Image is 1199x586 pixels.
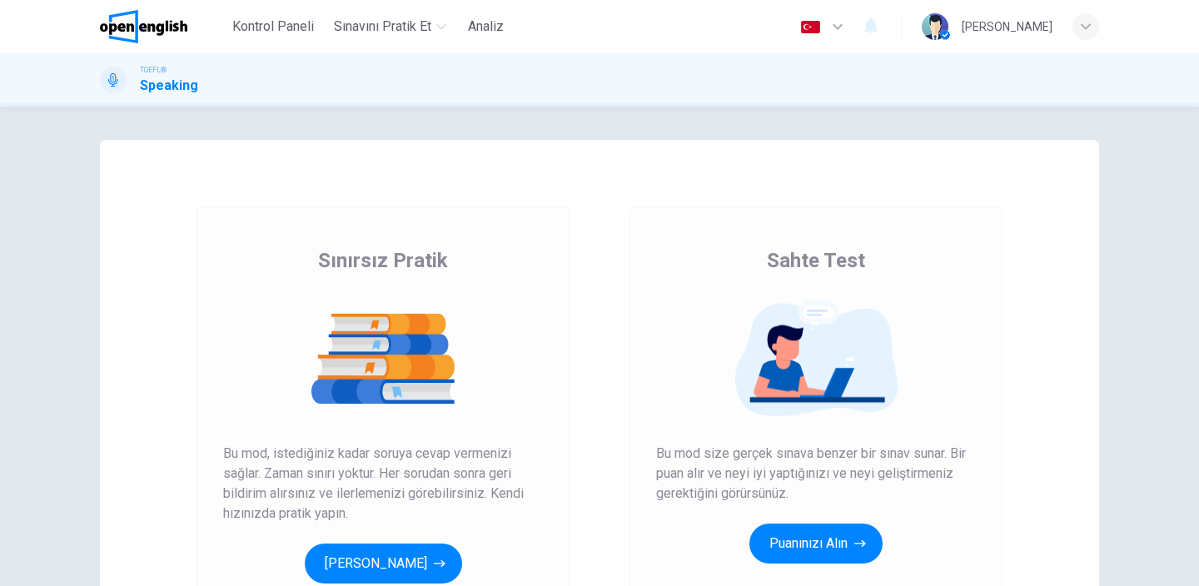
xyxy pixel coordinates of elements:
[226,12,321,42] button: Kontrol Paneli
[327,12,453,42] button: Sınavını Pratik Et
[749,524,883,564] button: Puanınızı Alın
[922,13,948,40] img: Profile picture
[962,17,1052,37] div: [PERSON_NAME]
[100,10,187,43] img: OpenEnglish logo
[460,12,513,42] button: Analiz
[318,247,448,274] span: Sınırsız Pratik
[305,544,462,584] button: [PERSON_NAME]
[468,17,504,37] span: Analiz
[334,17,431,37] span: Sınavını Pratik Et
[800,21,821,33] img: tr
[100,10,226,43] a: OpenEnglish logo
[140,64,167,76] span: TOEFL®
[767,247,865,274] span: Sahte Test
[656,444,976,504] span: Bu mod size gerçek sınava benzer bir sınav sunar. Bir puan alır ve neyi iyi yaptığınızı ve neyi g...
[223,444,543,524] span: Bu mod, istediğiniz kadar soruya cevap vermenizi sağlar. Zaman sınırı yoktur. Her sorudan sonra g...
[140,76,198,96] h1: Speaking
[232,17,314,37] span: Kontrol Paneli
